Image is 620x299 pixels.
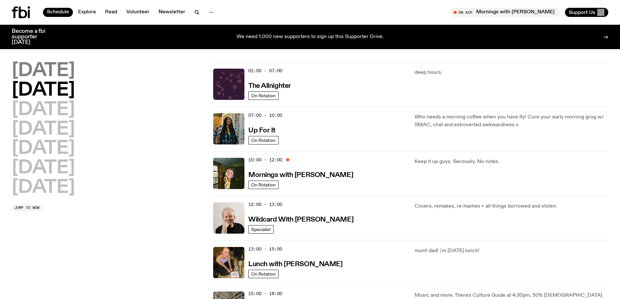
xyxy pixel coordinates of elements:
a: Schedule [43,8,73,17]
a: Read [101,8,121,17]
span: 07:00 - 10:00 [248,112,282,118]
p: deep hours. [415,69,608,76]
button: Support Us [565,8,608,17]
p: mum! dad! i'm [DATE] lunch! [415,247,608,255]
a: Newsletter [155,8,189,17]
span: On Rotation [251,138,276,143]
img: Ify - a Brown Skin girl with black braided twists, looking up to the side with her tongue stickin... [213,113,244,144]
p: We need 1,000 new supporters to sign up this Supporter Drive. [237,34,384,40]
span: 13:00 - 15:00 [248,246,282,252]
span: On Rotation [251,93,276,98]
h3: Mornings with [PERSON_NAME] [248,172,353,179]
a: Specialist [248,225,274,234]
span: Jump to now [14,206,39,210]
h3: Become a fbi supporter [DATE] [12,29,53,45]
h3: Wildcard With [PERSON_NAME] [248,216,353,223]
h3: The Allnighter [248,83,291,89]
a: Up For It [248,126,275,134]
button: On AirMornings with [PERSON_NAME] [450,8,560,17]
button: [DATE] [12,101,75,119]
span: On Rotation [251,182,276,187]
p: Who needs a morning coffee when you have Ify! Cure your early morning grog w/ SMAC, chat and extr... [415,113,608,129]
span: Specialist [251,227,271,232]
a: On Rotation [248,270,279,278]
button: [DATE] [12,159,75,177]
span: 10:00 - 12:00 [248,157,282,163]
button: [DATE] [12,81,75,100]
span: 01:00 - 07:00 [248,68,282,74]
button: [DATE] [12,179,75,197]
a: Mornings with [PERSON_NAME] [248,170,353,179]
button: [DATE] [12,62,75,80]
img: Freya smiles coyly as she poses for the image. [213,158,244,189]
p: Keep it up guys. Seriously. No notes. [415,158,608,166]
a: On Rotation [248,136,279,144]
h3: Lunch with [PERSON_NAME] [248,261,342,268]
a: Wildcard With [PERSON_NAME] [248,215,353,223]
img: Stuart is smiling charmingly, wearing a black t-shirt against a stark white background. [213,202,244,234]
a: Explore [74,8,100,17]
span: On Rotation [251,271,276,276]
a: Lunch with [PERSON_NAME] [248,260,342,268]
span: 15:00 - 18:00 [248,291,282,297]
span: Support Us [569,9,595,15]
button: Jump to now [12,205,42,211]
span: 12:00 - 13:00 [248,201,282,208]
a: On Rotation [248,181,279,189]
a: On Rotation [248,91,279,100]
img: SLC lunch cover [213,247,244,278]
a: Volunteer [122,8,153,17]
a: The Allnighter [248,81,291,89]
p: Covers, remakes, re-hashes + all things borrowed and stolen. [415,202,608,210]
button: [DATE] [12,120,75,139]
button: [DATE] [12,140,75,158]
h3: Up For It [248,127,275,134]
